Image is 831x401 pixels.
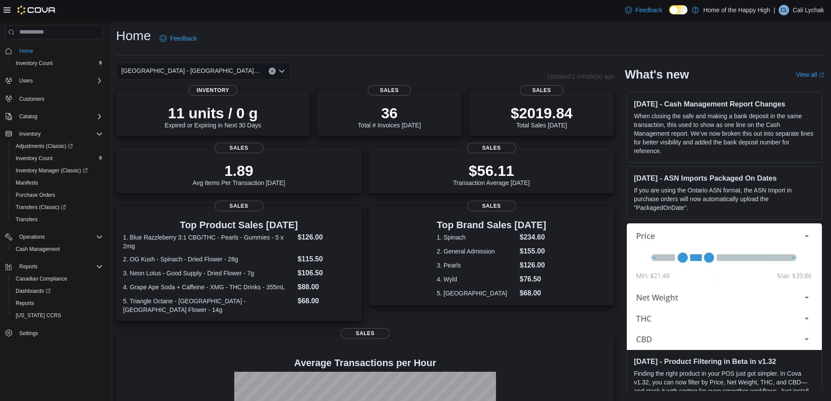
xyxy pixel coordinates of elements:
button: Transfers [9,213,106,226]
span: Feedback [636,6,662,14]
h3: [DATE] - ASN Imports Packaged On Dates [634,174,815,182]
span: Inventory Count [12,58,103,69]
span: Customers [16,93,103,104]
button: Catalog [16,111,41,122]
p: 11 units / 0 g [165,104,261,122]
dd: $115.50 [298,254,355,264]
p: $56.11 [453,162,530,179]
dt: 3. Pearls [437,261,516,270]
a: Cash Management [12,244,63,254]
span: Inventory Manager (Classic) [12,165,103,176]
button: Open list of options [278,68,285,75]
span: Sales [467,143,516,153]
dt: 3. Neon Lotus - Good Supply - Dried Flower - 7g [123,269,294,278]
span: Sales [467,201,516,211]
span: CL [780,5,787,15]
h1: Home [116,27,151,45]
span: Users [19,77,33,84]
button: Reports [2,260,106,273]
span: [US_STATE] CCRS [16,312,61,319]
span: Transfers (Classic) [16,204,66,211]
span: Manifests [12,178,103,188]
dd: $126.00 [298,232,355,243]
span: Transfers [12,214,103,225]
button: Purchase Orders [9,189,106,201]
button: Inventory Count [9,57,106,69]
a: Transfers [12,214,41,225]
span: Users [16,75,103,86]
dd: $106.50 [298,268,355,278]
p: When closing the safe and making a bank deposit in the same transaction, this used to show as one... [634,112,815,155]
h4: Average Transactions per Hour [123,358,607,368]
button: Inventory Count [9,152,106,165]
img: Cova [17,6,56,14]
p: Cali Lychak [793,5,824,15]
dd: $68.00 [298,296,355,306]
a: Inventory Count [12,58,56,69]
span: Manifests [16,179,38,186]
span: Inventory Manager (Classic) [16,167,88,174]
div: Avg Items Per Transaction [DATE] [193,162,285,186]
a: [US_STATE] CCRS [12,310,65,321]
button: Operations [16,232,48,242]
span: Settings [19,330,38,337]
a: Transfers (Classic) [9,201,106,213]
a: Dashboards [12,286,54,296]
span: [GEOGRAPHIC_DATA] - [GEOGRAPHIC_DATA] - Fire & Flower [121,65,260,76]
dd: $68.00 [520,288,546,298]
h3: Top Product Sales [DATE] [123,220,355,230]
span: Inventory Count [16,155,53,162]
button: Manifests [9,177,106,189]
a: Adjustments (Classic) [12,141,76,151]
span: Dashboards [12,286,103,296]
svg: External link [819,72,824,78]
a: Purchase Orders [12,190,59,200]
p: Updated 1 minute(s) ago [547,73,614,80]
dd: $155.00 [520,246,546,257]
span: Transfers [16,216,38,223]
span: Catalog [16,111,103,122]
button: Operations [2,231,106,243]
h3: Top Brand Sales [DATE] [437,220,546,230]
button: Canadian Compliance [9,273,106,285]
nav: Complex example [5,41,103,362]
button: Reports [16,261,41,272]
a: Manifests [12,178,41,188]
span: Settings [16,328,103,339]
span: Reports [16,261,103,272]
p: | [774,5,776,15]
h2: What's new [625,68,689,82]
span: Purchase Orders [16,192,55,199]
span: Sales [520,85,564,96]
a: Customers [16,94,48,104]
button: Home [2,45,106,57]
span: Inventory [19,130,41,137]
span: Canadian Compliance [12,274,103,284]
a: Reports [12,298,38,308]
span: Adjustments (Classic) [12,141,103,151]
a: Adjustments (Classic) [9,140,106,152]
h3: [DATE] - Product Filtering in Beta in v1.32 [634,357,815,366]
div: Cali Lychak [779,5,789,15]
span: Inventory Count [16,60,53,67]
a: Feedback [622,1,666,19]
dt: 4. Grape Ape Soda + Caffeine - XMG - THC Drinks - 355mL [123,283,294,291]
button: Inventory [2,128,106,140]
dt: 2. OG Kush - Spinach - Dried Flower - 28g [123,255,294,264]
div: Transaction Average [DATE] [453,162,530,186]
span: Adjustments (Classic) [16,143,73,150]
span: Operations [19,233,45,240]
h3: [DATE] - Cash Management Report Changes [634,99,815,108]
p: If you are using the Ontario ASN format, the ASN Import in purchase orders will now automatically... [634,186,815,212]
button: [US_STATE] CCRS [9,309,106,322]
dd: $126.00 [520,260,546,271]
input: Dark Mode [669,5,687,14]
dd: $234.60 [520,232,546,243]
a: Settings [16,328,41,339]
p: $2019.84 [511,104,573,122]
span: Inventory Count [12,153,103,164]
button: Reports [9,297,106,309]
span: Reports [19,263,38,270]
a: Inventory Count [12,153,56,164]
span: Sales [215,201,263,211]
